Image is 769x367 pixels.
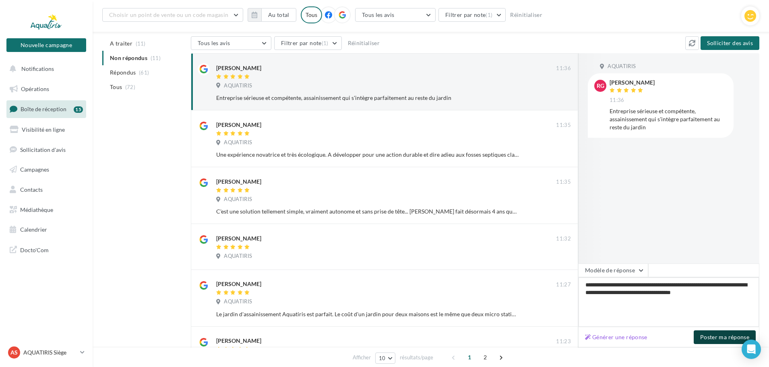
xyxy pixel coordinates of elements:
[21,65,54,72] span: Notifications
[353,354,371,361] span: Afficher
[216,280,261,288] div: [PERSON_NAME]
[5,141,88,158] a: Sollicitation d'avis
[322,40,329,46] span: (1)
[610,80,655,85] div: [PERSON_NAME]
[701,36,759,50] button: Solliciter des avis
[5,121,88,138] a: Visibilité en ligne
[556,281,571,288] span: 11:27
[274,36,342,50] button: Filtrer par note(1)
[224,253,252,260] span: AQUATIRIS
[20,186,43,193] span: Contacts
[582,332,651,342] button: Générer une réponse
[578,263,648,277] button: Modèle de réponse
[742,340,761,359] div: Open Intercom Messenger
[479,351,492,364] span: 2
[191,36,271,50] button: Tous les avis
[438,8,506,22] button: Filtrer par note(1)
[5,241,88,258] a: Docto'Com
[6,345,86,360] a: AS AQUATIRIS Siège
[21,85,49,92] span: Opérations
[261,8,296,22] button: Au total
[198,39,230,46] span: Tous les avis
[21,106,66,112] span: Boîte de réception
[556,235,571,243] span: 11:32
[248,8,296,22] button: Au total
[463,351,476,364] span: 1
[20,226,47,233] span: Calendrier
[486,12,492,18] span: (1)
[597,82,604,90] span: RG
[556,338,571,345] span: 11:23
[375,352,396,364] button: 10
[20,166,49,173] span: Campagnes
[110,83,122,91] span: Tous
[136,40,146,47] span: (11)
[216,151,519,159] div: Une expérience novatrice et très écologique. A développer pour une action durable et dire adieu a...
[216,94,519,102] div: Entreprise sérieuse et compétente, assainissement qui s'intègre parfaitement au reste du jardin
[610,107,727,131] div: Entreprise sérieuse et compétente, assainissement qui s'intègre parfaitement au reste du jardin
[224,196,252,203] span: AQUATIRIS
[125,84,135,90] span: (72)
[216,337,261,345] div: [PERSON_NAME]
[224,298,252,305] span: AQUATIRIS
[5,181,88,198] a: Contacts
[610,97,624,104] span: 11:36
[20,245,49,255] span: Docto'Com
[379,355,386,361] span: 10
[109,11,228,18] span: Choisir un point de vente ou un code magasin
[10,348,18,357] span: AS
[216,178,261,186] div: [PERSON_NAME]
[556,178,571,186] span: 11:35
[110,68,136,77] span: Répondus
[216,310,519,318] div: Le jardin d'assainissement Aquatiris est parfait. Le coût d'un jardin pour deux maisons est le mê...
[5,221,88,238] a: Calendrier
[216,207,519,216] div: C'est une solution tellement simple, vraiment autonome et sans prise de tête... [PERSON_NAME] fai...
[23,348,77,357] p: AQUATIRIS Siège
[22,126,65,133] span: Visibilité en ligne
[216,121,261,129] div: [PERSON_NAME]
[102,8,243,22] button: Choisir un point de vente ou un code magasin
[400,354,433,361] span: résultats/page
[20,146,66,153] span: Sollicitation d'avis
[5,100,88,118] a: Boîte de réception15
[507,10,546,20] button: Réinitialiser
[362,11,395,18] span: Tous les avis
[5,201,88,218] a: Médiathèque
[139,69,149,76] span: (61)
[5,161,88,178] a: Campagnes
[355,8,436,22] button: Tous les avis
[301,6,322,23] div: Tous
[556,65,571,72] span: 11:36
[694,330,756,344] button: Poster ma réponse
[556,122,571,129] span: 11:35
[74,106,83,113] div: 15
[5,60,85,77] button: Notifications
[608,63,636,70] span: AQUATIRIS
[5,81,88,97] a: Opérations
[345,38,383,48] button: Réinitialiser
[20,206,53,213] span: Médiathèque
[216,64,261,72] div: [PERSON_NAME]
[110,39,132,48] span: A traiter
[224,139,252,146] span: AQUATIRIS
[224,82,252,89] span: AQUATIRIS
[6,38,86,52] button: Nouvelle campagne
[216,234,261,243] div: [PERSON_NAME]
